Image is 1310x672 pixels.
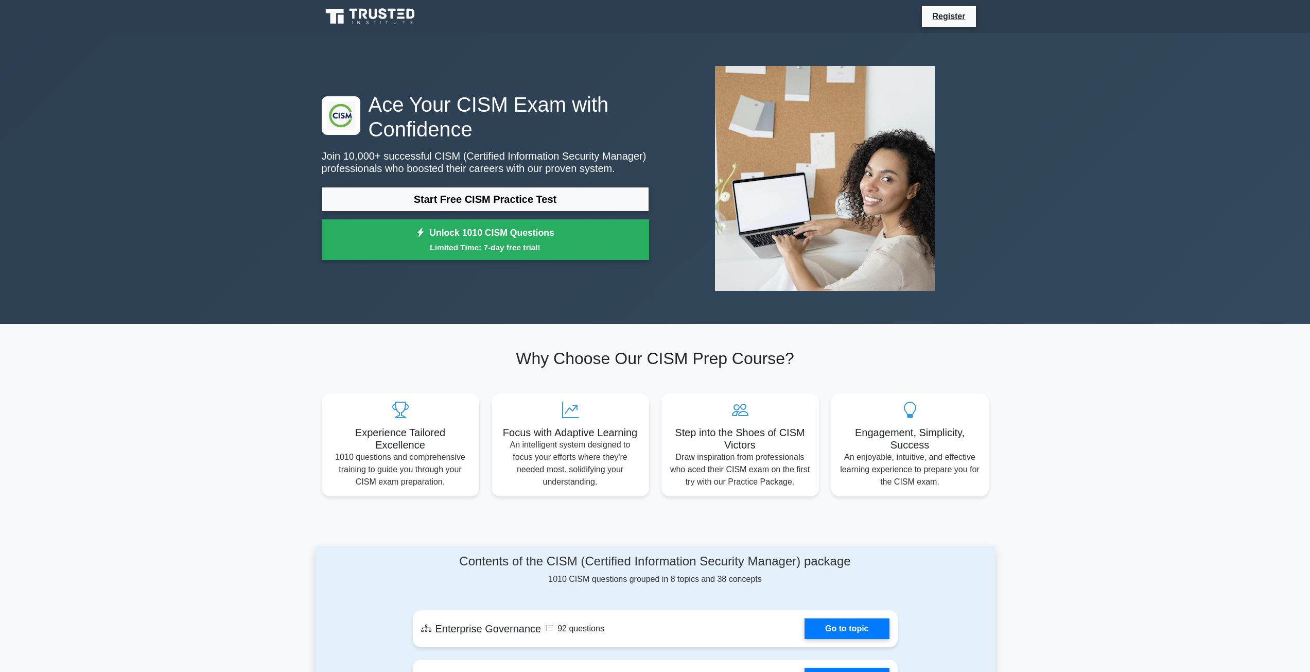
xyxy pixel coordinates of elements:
[805,618,889,639] a: Go to topic
[322,219,649,261] a: Unlock 1010 CISM QuestionsLimited Time: 7-day free trial!
[500,439,641,488] p: An intelligent system designed to focus your efforts where they're needed most, solidifying your ...
[322,349,989,368] h2: Why Choose Our CISM Prep Course?
[413,554,898,569] h4: Contents of the CISM (Certified Information Security Manager) package
[840,451,981,488] p: An enjoyable, intuitive, and effective learning experience to prepare you for the CISM exam.
[413,554,898,585] div: 1010 CISM questions grouped in 8 topics and 38 concepts
[322,150,649,175] p: Join 10,000+ successful CISM (Certified Information Security Manager) professionals who boosted t...
[330,426,471,451] h5: Experience Tailored Excellence
[500,426,641,439] h5: Focus with Adaptive Learning
[670,426,811,451] h5: Step into the Shoes of CISM Victors
[926,10,971,23] a: Register
[840,426,981,451] h5: Engagement, Simplicity, Success
[322,187,649,212] a: Start Free CISM Practice Test
[330,451,471,488] p: 1010 questions and comprehensive training to guide you through your CISM exam preparation.
[335,242,636,253] small: Limited Time: 7-day free trial!
[322,92,649,142] h1: Ace Your CISM Exam with Confidence
[670,451,811,488] p: Draw inspiration from professionals who aced their CISM exam on the first try with our Practice P...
